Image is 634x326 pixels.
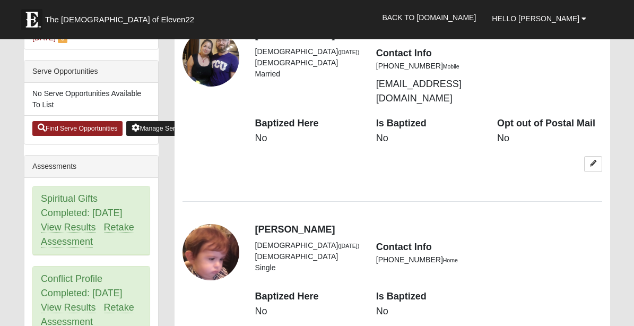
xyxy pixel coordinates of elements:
[255,117,360,131] dt: Baptized Here
[492,14,579,23] span: Hello [PERSON_NAME]
[255,290,360,304] dt: Baptized Here
[45,14,194,25] span: The [DEMOGRAPHIC_DATA] of Eleven22
[255,262,360,273] li: Single
[255,46,360,57] li: [DEMOGRAPHIC_DATA]
[255,251,360,262] li: [DEMOGRAPHIC_DATA]
[376,254,481,265] li: [PHONE_NUMBER]
[376,48,432,58] strong: Contact Info
[183,30,239,87] a: View Fullsize Photo
[484,5,594,32] a: Hello [PERSON_NAME]
[16,4,228,30] a: The [DEMOGRAPHIC_DATA] of Eleven22
[255,305,360,319] dd: No
[255,132,360,145] dd: No
[376,305,481,319] dd: No
[126,121,228,136] a: Manage Serve Opportunities
[33,186,150,255] div: Spiritual Gifts Completed: [DATE]
[32,121,123,136] a: Find Serve Opportunities
[376,117,481,131] dt: Is Baptized
[338,49,359,55] small: ([DATE])
[21,9,42,30] img: Eleven22 logo
[255,68,360,80] li: Married
[374,4,484,31] a: Back to [DOMAIN_NAME]
[41,222,134,247] a: Retake Assessment
[497,132,602,145] dd: No
[255,224,603,236] h4: [PERSON_NAME]
[24,156,158,178] div: Assessments
[255,57,360,68] li: [DEMOGRAPHIC_DATA]
[24,83,158,116] li: No Serve Opportunities Available To List
[443,257,458,263] small: Home
[497,117,602,131] dt: Opt out of Postal Mail
[376,132,481,145] dd: No
[376,61,481,72] li: [PHONE_NUMBER]
[183,224,239,281] a: View Fullsize Photo
[41,302,96,313] a: View Results
[338,243,359,249] small: ([DATE])
[255,240,360,251] li: [DEMOGRAPHIC_DATA]
[376,290,481,304] dt: Is Baptized
[443,63,459,70] small: Mobile
[24,61,158,83] div: Serve Opportunities
[41,222,96,233] a: View Results
[376,242,432,252] strong: Contact Info
[368,46,489,106] div: [EMAIL_ADDRESS][DOMAIN_NAME]
[584,156,602,171] a: Edit Jasmine Zoyes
